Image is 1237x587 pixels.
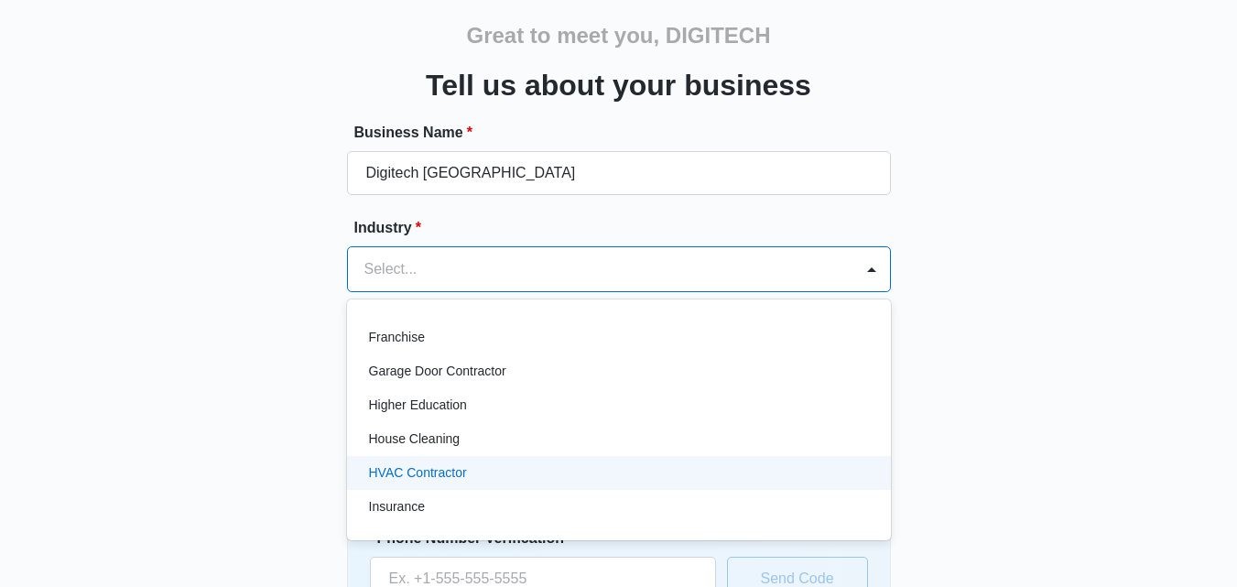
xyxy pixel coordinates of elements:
[369,396,467,415] p: Higher Education
[354,122,898,144] label: Business Name
[369,429,461,449] p: House Cleaning
[369,328,425,347] p: Franchise
[369,362,506,381] p: Garage Door Contractor
[426,63,811,107] h3: Tell us about your business
[466,19,770,52] h2: Great to meet you, DIGITECH
[369,463,467,483] p: HVAC Contractor
[347,151,891,195] input: e.g. Jane's Plumbing
[369,497,425,516] p: Insurance
[354,217,898,239] label: Industry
